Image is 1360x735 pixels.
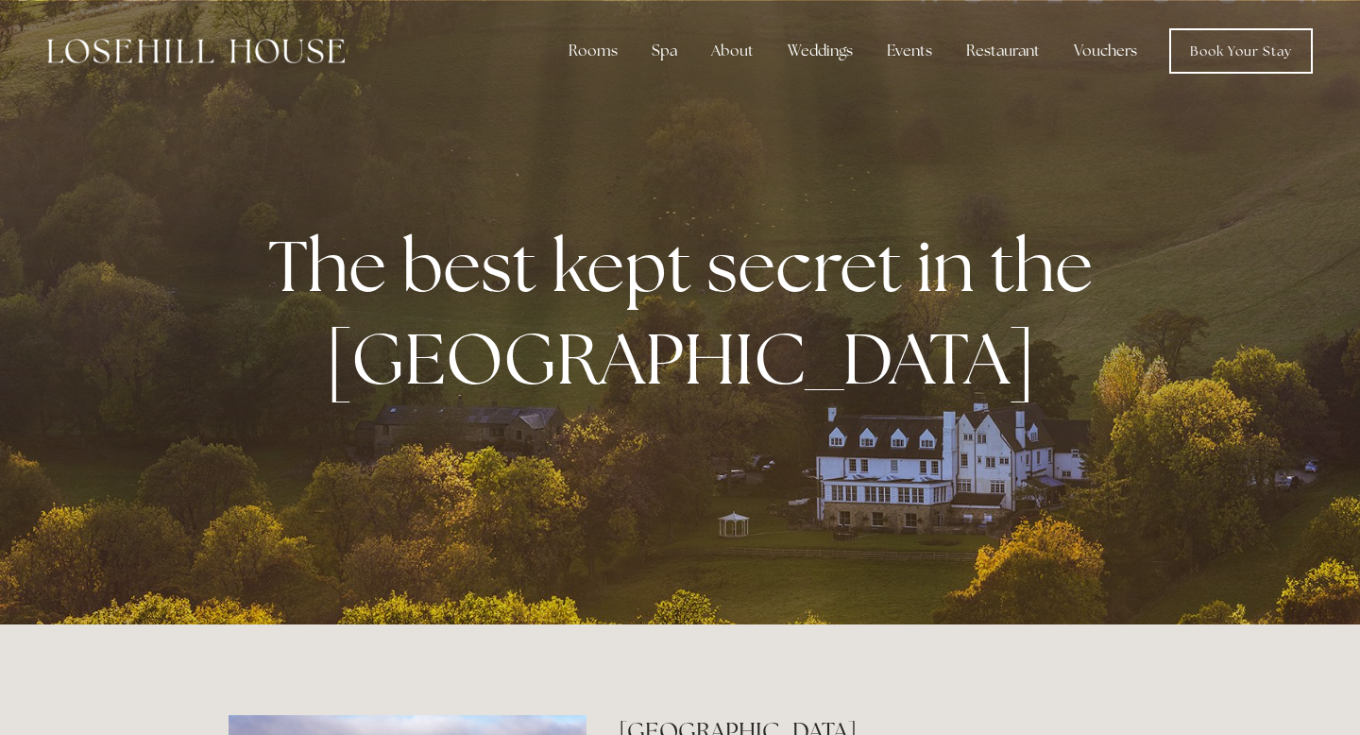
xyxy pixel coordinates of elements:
div: About [696,32,769,70]
div: Weddings [773,32,868,70]
div: Events [872,32,947,70]
a: Book Your Stay [1169,28,1313,74]
strong: The best kept secret in the [GEOGRAPHIC_DATA] [268,219,1108,404]
a: Vouchers [1059,32,1152,70]
div: Rooms [553,32,633,70]
div: Restaurant [951,32,1055,70]
div: Spa [637,32,692,70]
img: Losehill House [47,39,345,63]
